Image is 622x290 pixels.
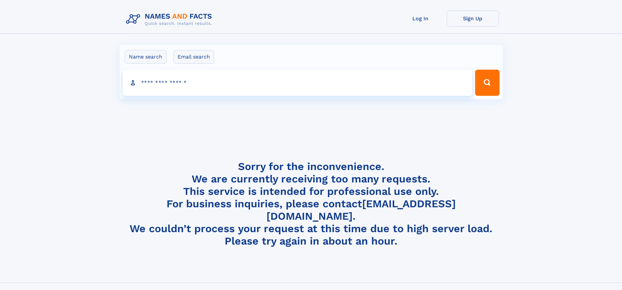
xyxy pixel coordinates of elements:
[266,197,456,222] a: [EMAIL_ADDRESS][DOMAIN_NAME]
[447,10,499,26] a: Sign Up
[123,70,472,96] input: search input
[394,10,447,26] a: Log In
[123,10,217,28] img: Logo Names and Facts
[125,50,167,64] label: Name search
[173,50,214,64] label: Email search
[123,160,499,247] h4: Sorry for the inconvenience. We are currently receiving too many requests. This service is intend...
[475,70,499,96] button: Search Button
